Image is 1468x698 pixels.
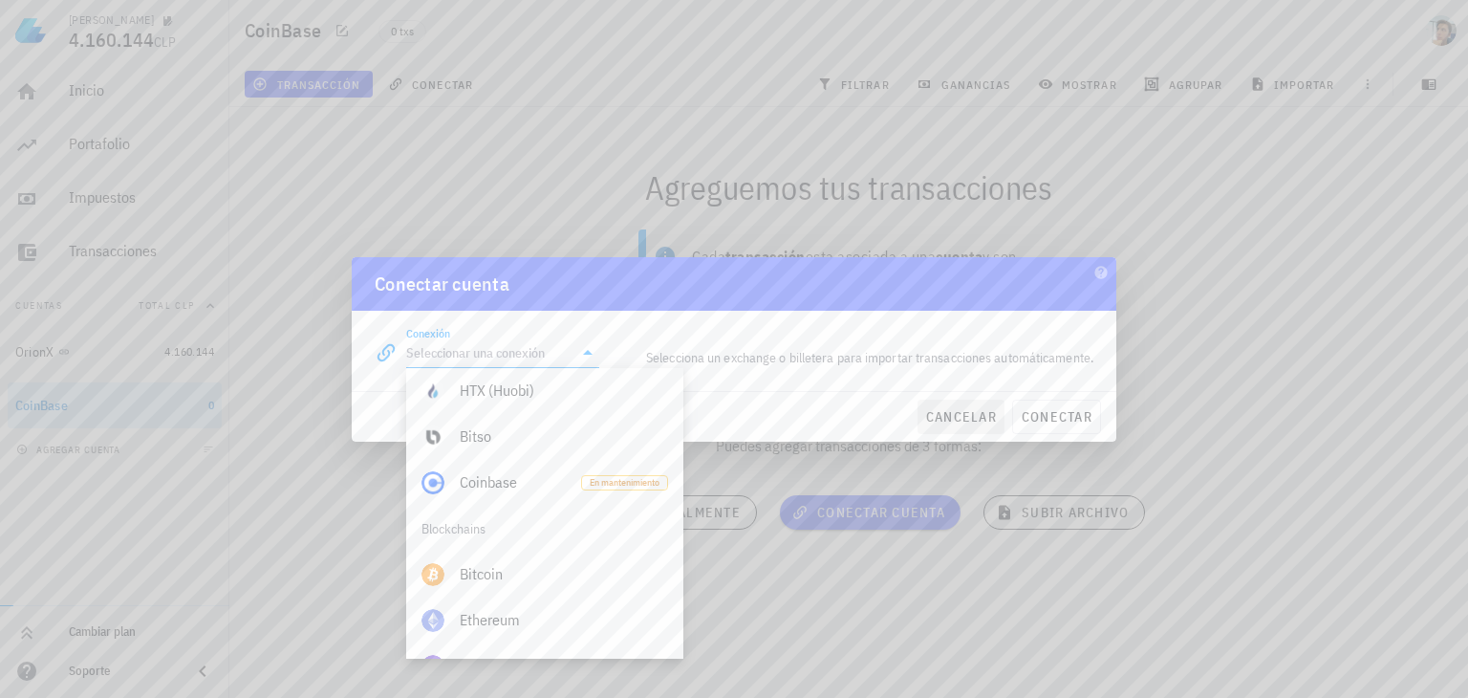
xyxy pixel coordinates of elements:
[406,338,572,368] input: Seleccionar una conexión
[375,269,509,299] div: Conectar cuenta
[1021,408,1092,425] span: conectar
[611,336,1105,380] div: Selecciona un exchange o billetera para importar transacciones automáticamente.
[590,476,659,490] span: En mantenimiento
[460,565,668,583] div: Bitcoin
[460,382,668,400] div: HTX (Huobi)
[406,326,450,340] label: Conexión
[460,657,668,675] div: Polygon
[917,400,1004,434] button: cancelar
[460,611,668,629] div: Ethereum
[925,408,997,425] span: cancelar
[406,506,683,552] div: Blockchains
[460,427,668,446] div: Bitso
[460,473,566,491] div: Coinbase
[1012,400,1101,434] button: conectar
